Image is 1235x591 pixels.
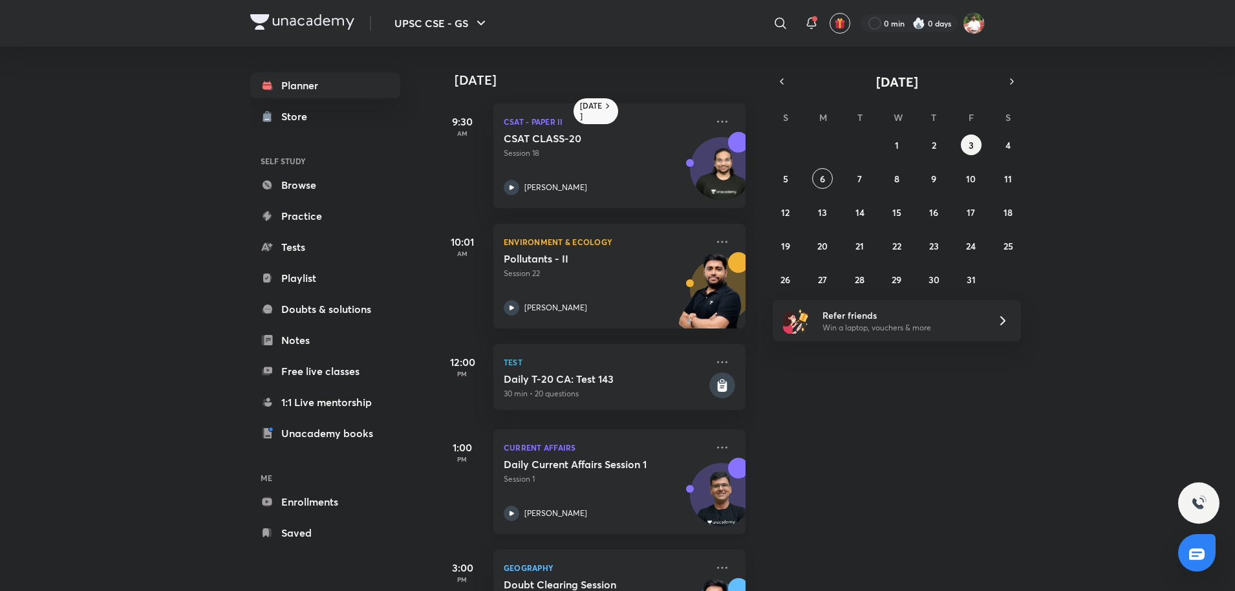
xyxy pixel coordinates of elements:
[504,473,707,485] p: Session 1
[1004,206,1013,219] abbr: October 18, 2025
[504,372,707,385] h5: Daily T-20 CA: Test 143
[775,168,796,189] button: October 5, 2025
[436,250,488,257] p: AM
[504,132,665,145] h5: CSAT CLASS-20
[850,235,870,256] button: October 21, 2025
[812,202,833,222] button: October 13, 2025
[966,173,976,185] abbr: October 10, 2025
[250,296,400,322] a: Doubts & solutions
[504,147,707,159] p: Session 18
[818,206,827,219] abbr: October 13, 2025
[855,206,865,219] abbr: October 14, 2025
[961,134,982,155] button: October 3, 2025
[857,111,863,124] abbr: Tuesday
[892,206,901,219] abbr: October 15, 2025
[504,458,665,471] h5: Daily Current Affairs Session 1
[912,17,925,30] img: streak
[250,234,400,260] a: Tests
[250,172,400,198] a: Browse
[791,72,1003,91] button: [DATE]
[780,274,790,286] abbr: October 26, 2025
[250,203,400,229] a: Practice
[436,440,488,455] h5: 1:00
[250,467,400,489] h6: ME
[998,202,1018,222] button: October 18, 2025
[876,73,918,91] span: [DATE]
[998,235,1018,256] button: October 25, 2025
[775,235,796,256] button: October 19, 2025
[857,173,862,185] abbr: October 7, 2025
[504,440,707,455] p: Current Affairs
[436,455,488,463] p: PM
[504,354,707,370] p: Test
[895,139,899,151] abbr: October 1, 2025
[783,173,788,185] abbr: October 5, 2025
[250,489,400,515] a: Enrollments
[817,240,828,252] abbr: October 20, 2025
[834,17,846,29] img: avatar
[1191,495,1207,511] img: ttu
[961,235,982,256] button: October 24, 2025
[929,206,938,219] abbr: October 16, 2025
[504,578,665,591] h5: Doubt Clearing Session
[961,202,982,222] button: October 17, 2025
[524,182,587,193] p: [PERSON_NAME]
[998,168,1018,189] button: October 11, 2025
[886,134,907,155] button: October 1, 2025
[250,14,354,33] a: Company Logo
[932,139,936,151] abbr: October 2, 2025
[436,234,488,250] h5: 10:01
[436,129,488,137] p: AM
[830,13,850,34] button: avatar
[923,168,944,189] button: October 9, 2025
[691,470,753,532] img: Avatar
[886,202,907,222] button: October 15, 2025
[818,274,827,286] abbr: October 27, 2025
[886,235,907,256] button: October 22, 2025
[850,168,870,189] button: October 7, 2025
[886,168,907,189] button: October 8, 2025
[850,202,870,222] button: October 14, 2025
[855,240,864,252] abbr: October 21, 2025
[691,144,753,206] img: Avatar
[504,234,707,250] p: Environment & Ecology
[387,10,497,36] button: UPSC CSE - GS
[250,14,354,30] img: Company Logo
[775,202,796,222] button: October 12, 2025
[436,370,488,378] p: PM
[812,235,833,256] button: October 20, 2025
[855,274,865,286] abbr: October 28, 2025
[250,389,400,415] a: 1:1 Live mentorship
[929,274,940,286] abbr: October 30, 2025
[250,150,400,172] h6: SELF STUDY
[250,103,400,129] a: Store
[250,420,400,446] a: Unacademy books
[250,72,400,98] a: Planner
[504,560,707,575] p: Geography
[250,265,400,291] a: Playlist
[783,308,809,334] img: referral
[969,139,974,151] abbr: October 3, 2025
[961,269,982,290] button: October 31, 2025
[892,274,901,286] abbr: October 29, 2025
[963,12,985,34] img: Shashank Soni
[886,269,907,290] button: October 29, 2025
[998,134,1018,155] button: October 4, 2025
[524,508,587,519] p: [PERSON_NAME]
[929,240,939,252] abbr: October 23, 2025
[436,575,488,583] p: PM
[923,202,944,222] button: October 16, 2025
[969,111,974,124] abbr: Friday
[822,308,982,322] h6: Refer friends
[820,173,825,185] abbr: October 6, 2025
[850,269,870,290] button: October 28, 2025
[504,388,707,400] p: 30 min • 20 questions
[819,111,827,124] abbr: Monday
[250,358,400,384] a: Free live classes
[1004,173,1012,185] abbr: October 11, 2025
[436,114,488,129] h5: 9:30
[524,302,587,314] p: [PERSON_NAME]
[967,206,975,219] abbr: October 17, 2025
[966,240,976,252] abbr: October 24, 2025
[580,101,603,122] h6: [DATE]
